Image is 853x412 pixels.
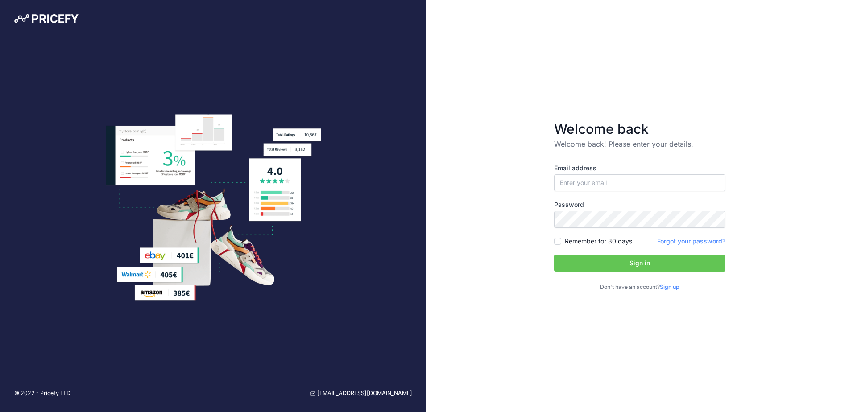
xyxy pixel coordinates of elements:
[554,139,725,149] p: Welcome back! Please enter your details.
[554,200,725,209] label: Password
[310,389,412,398] a: [EMAIL_ADDRESS][DOMAIN_NAME]
[14,14,79,23] img: Pricefy
[554,174,725,191] input: Enter your email
[554,121,725,137] h3: Welcome back
[554,164,725,173] label: Email address
[554,283,725,292] p: Don't have an account?
[14,389,70,398] p: © 2022 - Pricefy LTD
[660,284,679,290] a: Sign up
[554,255,725,272] button: Sign in
[565,237,632,246] label: Remember for 30 days
[657,237,725,245] a: Forgot your password?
